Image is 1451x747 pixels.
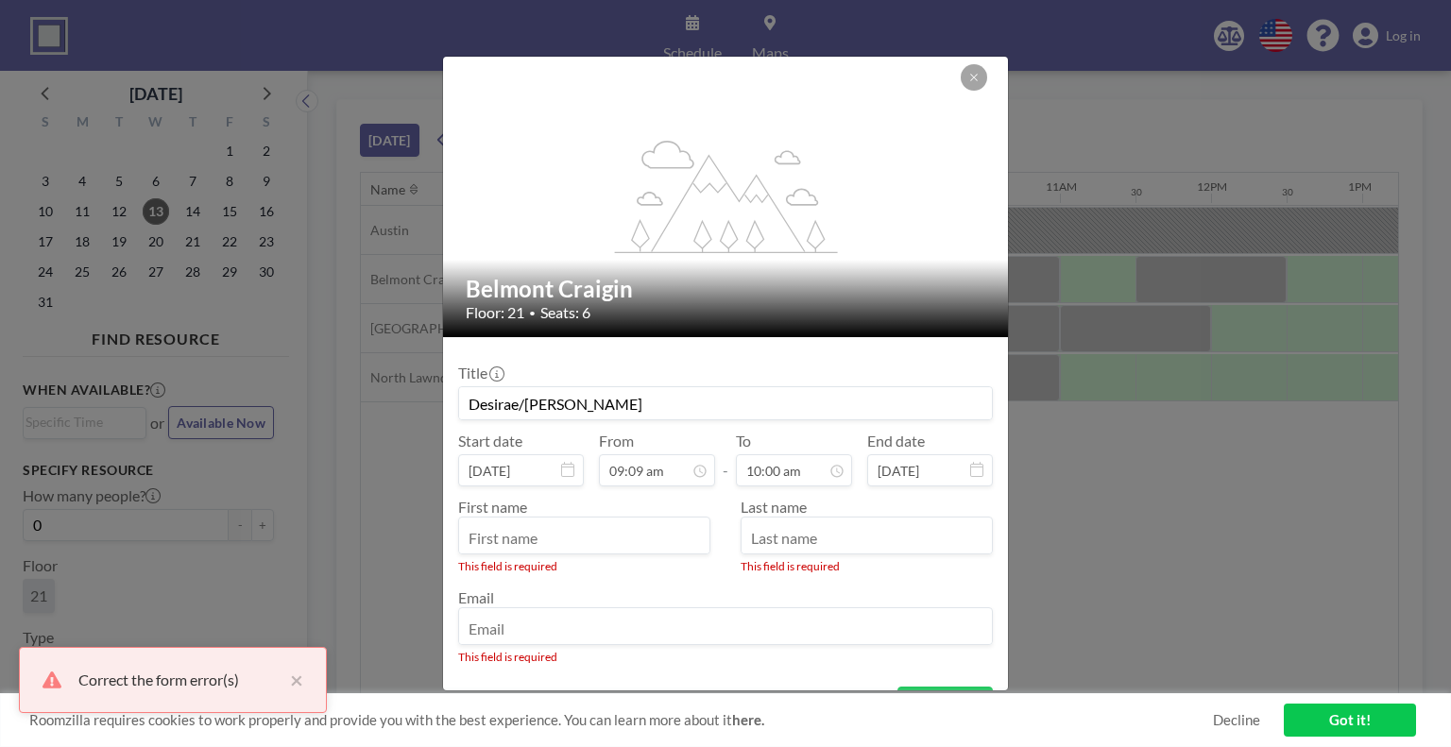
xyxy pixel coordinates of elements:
label: Title [458,364,503,382]
label: Start date [458,432,522,450]
a: here. [732,711,764,728]
div: This field is required [458,559,710,573]
button: close [281,669,303,691]
label: From [599,432,634,450]
g: flex-grow: 1.2; [615,139,838,252]
input: Last name [742,521,992,553]
span: Roomzilla requires cookies to work properly and provide you with the best experience. You can lea... [29,711,1213,729]
label: First name [458,498,527,516]
input: Guest reservation [459,387,992,419]
button: BOOK NOW [897,687,993,720]
label: End date [867,432,925,450]
label: Last name [741,498,807,516]
h2: Belmont Craigin [466,275,987,303]
span: - [723,438,728,480]
span: • [529,306,536,320]
input: Email [459,612,992,644]
div: This field is required [458,650,993,664]
input: First name [459,521,709,553]
label: To [736,432,751,450]
div: This field is required [741,559,993,573]
label: Email [458,588,494,606]
span: Floor: 21 [466,303,524,322]
a: Got it! [1284,704,1416,737]
span: Seats: 6 [540,303,590,322]
a: Decline [1213,711,1260,729]
div: Correct the form error(s) [78,669,281,691]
